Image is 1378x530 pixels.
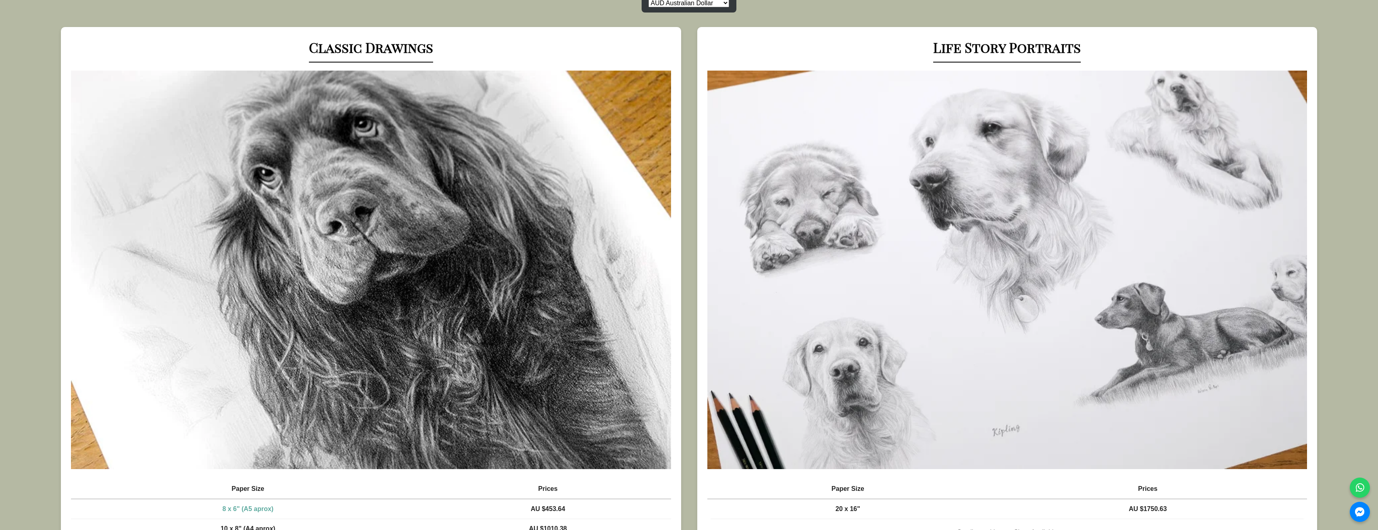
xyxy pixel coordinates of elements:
a: Messenger [1350,502,1370,522]
span: Paper Size [231,485,264,492]
a: 8 x 6" (A5 aprox) [222,505,273,512]
a: WhatsApp [1350,478,1370,498]
a: Life Story Portraits [933,38,1081,56]
span: Prices [1138,485,1157,492]
span: 20 x 16" [836,505,860,512]
span: AU $1750.63 [1129,505,1167,512]
span: Paper Size [832,485,864,492]
span: AU $453.64 [531,505,565,512]
img: Example of a classic pencil pet portrait showcasing detailed artwork. [71,71,671,469]
span: Prices [538,485,558,492]
a: Classic Drawings [309,38,433,56]
img: Example of a life story pencil portrait artwork. [707,71,1307,469]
